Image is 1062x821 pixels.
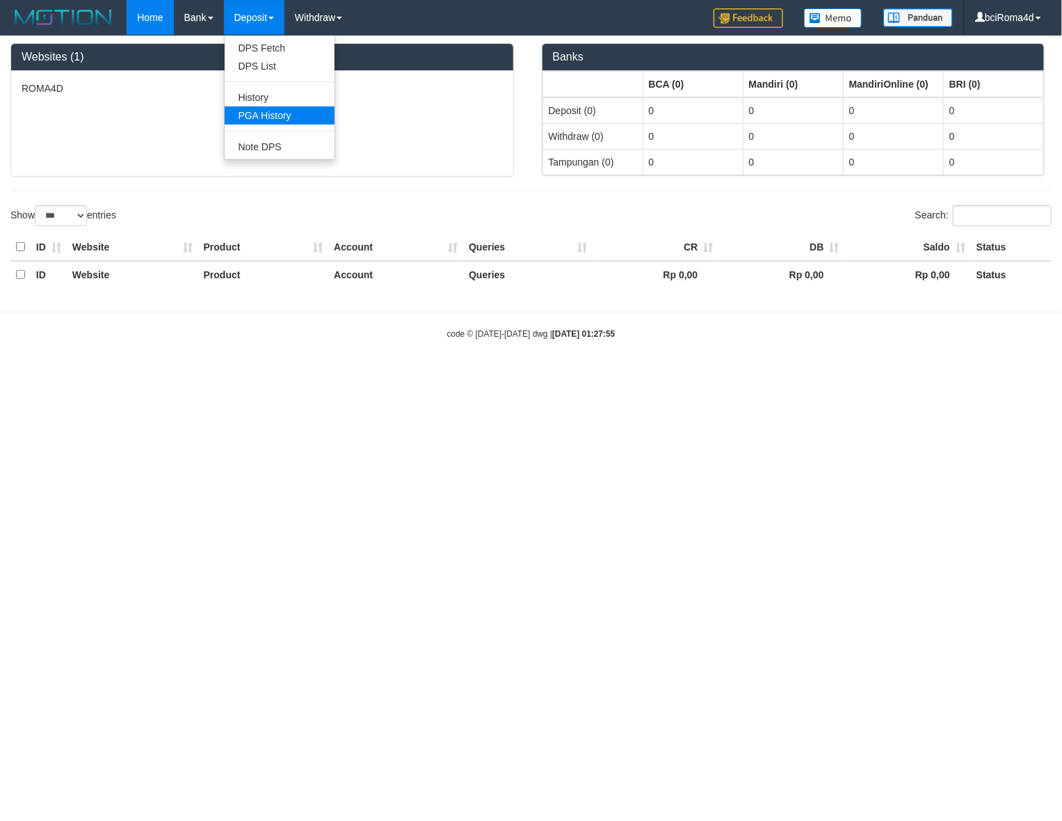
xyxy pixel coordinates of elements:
h3: Banks [553,51,1034,63]
th: Status [971,261,1052,288]
input: Search: [953,205,1052,226]
td: 0 [843,149,943,175]
a: DPS List [225,57,335,75]
img: MOTION_logo.png [10,7,116,28]
img: Button%20Memo.svg [804,8,862,28]
td: 0 [743,97,843,124]
th: Group: activate to sort column ascending [843,71,943,97]
td: 0 [743,149,843,175]
th: Account [328,261,463,288]
th: Status [971,234,1052,261]
th: Rp 0,00 [718,261,844,288]
th: Rp 0,00 [845,261,971,288]
td: Withdraw (0) [542,123,643,149]
th: CR [593,234,718,261]
th: Website [67,234,198,261]
a: Note DPS [225,138,335,156]
a: DPS Fetch [225,39,335,57]
td: 0 [643,149,743,175]
select: Showentries [35,205,87,226]
th: Account [328,234,463,261]
th: Group: activate to sort column ascending [643,71,743,97]
th: Group: activate to sort column ascending [743,71,843,97]
img: panduan.png [883,8,953,27]
th: ID [31,234,67,261]
td: 0 [943,149,1043,175]
label: Search: [915,205,1052,226]
th: Product [198,261,329,288]
th: Queries [463,261,593,288]
td: 0 [643,123,743,149]
th: Group: activate to sort column ascending [943,71,1043,97]
td: 0 [643,97,743,124]
th: Group: activate to sort column ascending [542,71,643,97]
p: ROMA4D [22,81,503,95]
td: 0 [843,123,943,149]
td: 0 [943,97,1043,124]
td: Tampungan (0) [542,149,643,175]
th: Product [198,234,329,261]
th: Website [67,261,198,288]
img: Feedback.jpg [714,8,783,28]
small: code © [DATE]-[DATE] dwg | [447,329,616,339]
strong: [DATE] 01:27:55 [552,329,615,339]
th: Rp 0,00 [593,261,718,288]
td: 0 [743,123,843,149]
th: Queries [463,234,593,261]
td: 0 [843,97,943,124]
h3: Websites (1) [22,51,503,63]
label: Show entries [10,205,116,226]
a: PGA History [225,106,335,125]
td: 0 [943,123,1043,149]
td: Deposit (0) [542,97,643,124]
th: Saldo [845,234,971,261]
th: DB [718,234,844,261]
th: ID [31,261,67,288]
a: History [225,88,335,106]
